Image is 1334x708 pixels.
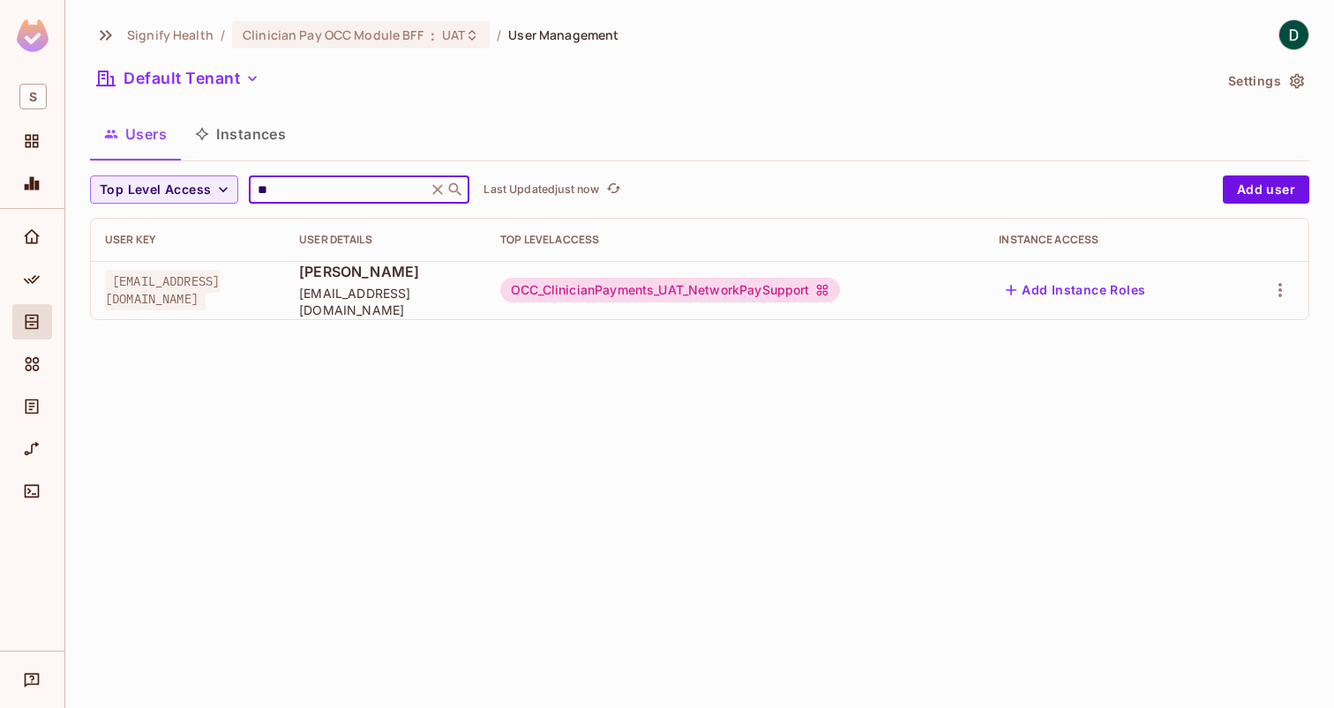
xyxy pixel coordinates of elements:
button: Users [90,112,181,156]
div: OCC_ClinicianPayments_UAT_NetworkPaySupport [500,278,839,302]
div: Directory [12,304,52,339]
button: Default Tenant [90,64,266,93]
img: SReyMgAAAABJRU5ErkJggg== [17,19,49,52]
button: Add user [1223,175,1309,204]
button: Add Instance Roles [999,276,1152,304]
span: Clinician Pay OCC Module BFF [243,26,423,43]
div: Monitoring [12,166,52,201]
div: Audit Log [12,389,52,424]
li: / [221,26,225,43]
span: Top Level Access [100,179,211,201]
div: Projects [12,123,52,159]
button: Instances [181,112,300,156]
button: Settings [1221,67,1309,95]
div: Help & Updates [12,662,52,697]
div: Top Level Access [500,233,971,247]
span: [PERSON_NAME] [299,262,472,281]
span: User Management [508,26,618,43]
div: URL Mapping [12,431,52,466]
button: refresh [603,179,624,200]
span: UAT [442,26,465,43]
span: : [430,28,436,42]
button: Top Level Access [90,175,238,204]
div: Workspace: Signify Health [12,77,52,116]
div: User Key [105,233,271,247]
span: the active workspace [127,26,214,43]
div: Policy [12,262,52,297]
span: [EMAIL_ADDRESS][DOMAIN_NAME] [299,285,472,318]
div: Connect [12,473,52,509]
div: Instance Access [999,233,1218,247]
div: Elements [12,347,52,382]
span: S [19,84,47,109]
p: Last Updated just now [483,183,599,197]
img: Dylan Gillespie [1279,20,1308,49]
div: User Details [299,233,472,247]
span: [EMAIL_ADDRESS][DOMAIN_NAME] [105,270,220,310]
span: Click to refresh data [599,179,624,200]
span: refresh [606,181,621,198]
div: Home [12,220,52,255]
li: / [497,26,501,43]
